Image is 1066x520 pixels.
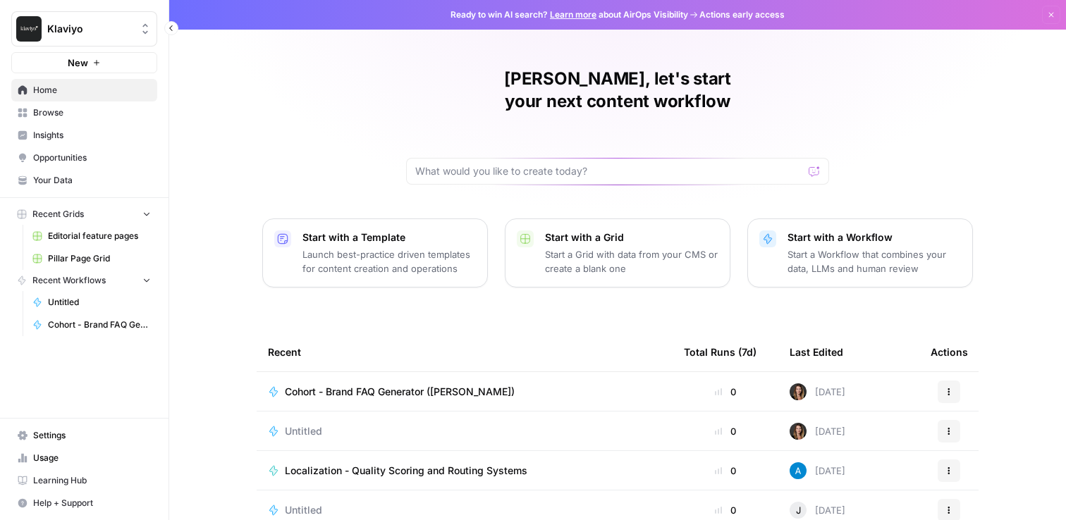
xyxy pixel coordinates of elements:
a: Your Data [11,169,157,192]
input: What would you like to create today? [415,164,803,178]
a: Localization - Quality Scoring and Routing Systems [268,464,661,478]
button: New [11,52,157,73]
button: Workspace: Klaviyo [11,11,157,47]
a: Browse [11,101,157,124]
span: Klaviyo [47,22,133,36]
a: Learn more [550,9,596,20]
p: Start a Workflow that combines your data, LLMs and human review [788,247,961,276]
div: [DATE] [790,383,845,400]
div: Recent [268,333,661,371]
span: Insights [33,129,151,142]
span: Home [33,84,151,97]
h1: [PERSON_NAME], let's start your next content workflow [406,68,829,113]
div: 0 [684,503,767,517]
div: [DATE] [790,462,845,479]
a: Editorial feature pages [26,225,157,247]
div: Actions [931,333,968,371]
button: Start with a GridStart a Grid with data from your CMS or create a blank one [505,218,730,287]
div: 0 [684,464,767,478]
span: Your Data [33,174,151,187]
span: Untitled [285,503,322,517]
a: Opportunities [11,147,157,169]
p: Start with a Template [302,230,476,244]
a: Untitled [26,291,157,314]
button: Start with a TemplateLaunch best-practice driven templates for content creation and operations [262,218,488,287]
a: Cohort - Brand FAQ Generator ([PERSON_NAME]) [268,385,661,399]
p: Launch best-practice driven templates for content creation and operations [302,247,476,276]
span: Help + Support [33,497,151,509]
span: Opportunities [33,151,151,164]
div: 0 [684,424,767,438]
a: Insights [11,124,157,147]
span: Ready to win AI search? about AirOps Visibility [451,8,688,21]
a: Learning Hub [11,469,157,492]
span: J [796,503,801,517]
span: Editorial feature pages [48,230,151,242]
p: Start with a Grid [545,230,718,244]
span: Pillar Page Grid [48,252,151,265]
img: 00f103ae82w71o70y7fa3rf9uroc [790,423,807,440]
a: Home [11,79,157,101]
span: Cohort - Brand FAQ Generator ([PERSON_NAME]) [48,318,151,331]
span: Usage [33,452,151,464]
img: 00f103ae82w71o70y7fa3rf9uroc [790,383,807,400]
button: Recent Workflows [11,270,157,291]
span: Learning Hub [33,474,151,487]
button: Help + Support [11,492,157,514]
a: Settings [11,424,157,447]
img: Klaviyo Logo [16,16,42,42]
div: Last Edited [790,333,843,371]
a: Untitled [268,424,661,438]
a: Cohort - Brand FAQ Generator ([PERSON_NAME]) [26,314,157,336]
span: New [68,56,88,70]
span: Cohort - Brand FAQ Generator ([PERSON_NAME]) [285,385,515,399]
span: Actions early access [699,8,785,21]
a: Pillar Page Grid [26,247,157,270]
span: Recent Grids [32,208,84,221]
span: Untitled [285,424,322,438]
div: [DATE] [790,423,845,440]
div: 0 [684,385,767,399]
span: Localization - Quality Scoring and Routing Systems [285,464,527,478]
span: Untitled [48,296,151,309]
img: o3cqybgnmipr355j8nz4zpq1mc6x [790,462,807,479]
span: Recent Workflows [32,274,106,287]
div: [DATE] [790,502,845,519]
button: Recent Grids [11,204,157,225]
p: Start with a Workflow [788,230,961,244]
div: Total Runs (7d) [684,333,756,371]
a: Untitled [268,503,661,517]
a: Usage [11,447,157,469]
span: Settings [33,429,151,442]
span: Browse [33,106,151,119]
p: Start a Grid with data from your CMS or create a blank one [545,247,718,276]
button: Start with a WorkflowStart a Workflow that combines your data, LLMs and human review [747,218,973,287]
